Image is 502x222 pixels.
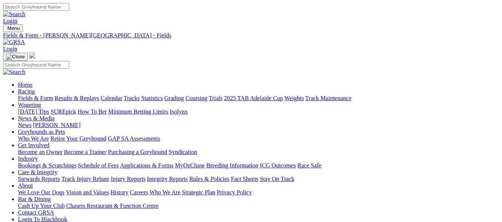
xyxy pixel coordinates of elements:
a: Privacy Policy [217,189,252,195]
a: Vision and Values [66,189,109,195]
div: Wagering [18,108,499,115]
a: Contact GRSA [18,209,54,216]
a: Integrity Reports [147,176,188,182]
a: Syndication [169,149,197,155]
a: Tracks [124,95,140,101]
a: Results & Replays [55,95,99,101]
a: Track Injury Rebate [61,176,109,182]
img: logo-grsa-white.png [29,52,35,58]
a: MyOzChase [175,162,205,169]
a: Chasers Restaurant & Function Centre [66,203,158,209]
a: Stewards Reports [18,176,60,182]
img: GRSA [3,39,25,46]
button: Toggle navigation [3,53,28,61]
input: Search [3,61,69,69]
a: Retire Your Greyhound [50,135,107,142]
a: Login [3,46,17,52]
div: News & Media [18,122,499,129]
input: Search [3,3,69,11]
div: Industry [18,162,499,169]
a: We Love Our Dogs [18,189,64,195]
a: About [18,182,33,189]
a: Weights [284,95,304,101]
a: Trials [209,95,222,101]
a: Statistics [141,95,163,101]
a: Schedule of Fees [78,162,118,169]
a: Purchasing a Greyhound [108,149,167,155]
a: News & Media [18,115,55,121]
a: Become an Owner [18,149,62,155]
a: Bookings & Scratchings [18,162,76,169]
a: How To Bet [78,108,107,115]
a: Rules & Policies [189,176,230,182]
a: Careers [130,189,148,195]
a: Strategic Plan [182,189,215,195]
a: Injury Reports [111,176,145,182]
a: Industry [18,155,38,162]
a: Fact Sheets [231,176,258,182]
a: Race Safe [297,162,321,169]
a: Fields & Form - [PERSON_NAME][GEOGRAPHIC_DATA] - Fields [3,32,499,39]
a: Wagering [18,102,41,108]
img: Close [6,54,25,60]
a: ICG Outcomes [260,162,296,169]
a: Minimum Betting Limits [108,108,168,115]
a: Fields & Form [18,95,53,101]
a: Who We Are [150,189,181,195]
div: Racing [18,95,499,102]
a: Racing [18,88,35,95]
a: Calendar [101,95,122,101]
a: [DATE] Tips [18,108,49,115]
a: Isolynx [170,108,188,115]
a: Who We Are [18,135,49,142]
a: Stay On Track [260,176,294,182]
a: 2025 TAB Adelaide Cup [224,95,283,101]
img: Search [3,11,25,18]
div: Greyhounds as Pets [18,135,499,142]
a: Get Involved [18,142,49,148]
button: Toggle navigation [3,24,23,32]
div: Care & Integrity [18,176,499,182]
a: Care & Integrity [18,169,58,175]
a: Greyhounds as Pets [18,129,65,135]
a: Cash Up Your Club [18,203,65,209]
a: SUREpick [50,108,76,115]
a: Login [3,18,17,24]
div: About [18,189,499,196]
div: Bar & Dining [18,203,499,209]
div: Get Involved [18,149,499,155]
a: Become a Trainer [64,149,107,155]
a: Coursing [185,95,207,101]
a: Track Maintenance [305,95,351,101]
a: Breeding Information [206,162,258,169]
a: Bar & Dining [18,196,51,202]
a: News [18,122,31,128]
a: Grading [164,95,184,101]
a: History [110,189,128,195]
a: [PERSON_NAME] [33,122,80,128]
span: Menu [7,25,20,31]
a: GAP SA Assessments [108,135,160,142]
img: Search [3,69,25,75]
a: Home [18,81,33,88]
a: Applications & Forms [120,162,173,169]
